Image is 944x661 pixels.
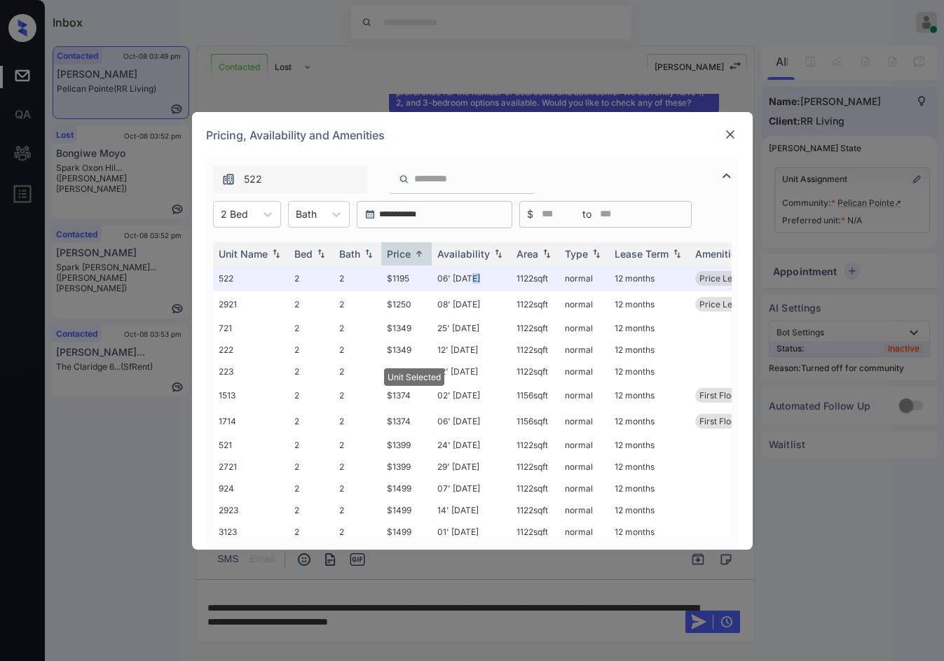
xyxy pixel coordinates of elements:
[559,361,609,382] td: normal
[334,382,381,408] td: 2
[399,173,409,186] img: icon-zuma
[289,499,334,521] td: 2
[609,478,690,499] td: 12 months
[559,317,609,339] td: normal
[289,317,334,339] td: 2
[334,456,381,478] td: 2
[213,478,289,499] td: 924
[432,521,511,543] td: 01' [DATE]
[219,248,268,260] div: Unit Name
[432,339,511,361] td: 12' [DATE]
[289,361,334,382] td: 2
[381,339,432,361] td: $1349
[609,265,690,291] td: 12 months
[381,361,432,382] td: $1349
[609,382,690,408] td: 12 months
[289,408,334,434] td: 2
[609,291,690,317] td: 12 months
[387,248,411,260] div: Price
[289,382,334,408] td: 2
[294,248,313,260] div: Bed
[609,339,690,361] td: 12 months
[334,521,381,543] td: 2
[559,456,609,478] td: normal
[381,434,432,456] td: $1399
[334,265,381,291] td: 2
[269,249,283,258] img: sorting
[432,408,511,434] td: 06' [DATE]
[213,317,289,339] td: 721
[511,408,559,434] td: 1156 sqft
[609,456,690,478] td: 12 months
[339,248,360,260] div: Bath
[609,317,690,339] td: 12 months
[381,291,432,317] td: $1250
[213,361,289,382] td: 223
[334,499,381,521] td: 2
[511,521,559,543] td: 1122 sqft
[559,408,609,434] td: normal
[609,521,690,543] td: 12 months
[289,478,334,499] td: 2
[559,434,609,456] td: normal
[381,265,432,291] td: $1195
[432,382,511,408] td: 02' [DATE]
[213,499,289,521] td: 2923
[511,478,559,499] td: 1122 sqft
[289,456,334,478] td: 2
[432,361,511,382] td: 12' [DATE]
[213,265,289,291] td: 522
[381,382,432,408] td: $1374
[511,291,559,317] td: 1122 sqft
[289,291,334,317] td: 2
[723,127,737,141] img: close
[334,361,381,382] td: 2
[559,521,609,543] td: normal
[609,408,690,434] td: 12 months
[362,249,376,258] img: sorting
[615,248,669,260] div: Lease Term
[381,317,432,339] td: $1349
[213,382,289,408] td: 1513
[314,249,328,258] img: sorting
[381,408,432,434] td: $1374
[334,317,381,339] td: 2
[699,416,739,426] span: First Floor
[334,291,381,317] td: 2
[334,408,381,434] td: 2
[432,456,511,478] td: 29' [DATE]
[432,478,511,499] td: 07' [DATE]
[718,167,735,184] img: icon-zuma
[559,499,609,521] td: normal
[589,249,603,258] img: sorting
[432,499,511,521] td: 14' [DATE]
[559,291,609,317] td: normal
[695,248,742,260] div: Amenities
[511,456,559,478] td: 1122 sqft
[517,248,538,260] div: Area
[213,456,289,478] td: 2721
[289,339,334,361] td: 2
[381,478,432,499] td: $1499
[432,434,511,456] td: 24' [DATE]
[432,265,511,291] td: 06' [DATE]
[511,317,559,339] td: 1122 sqft
[334,434,381,456] td: 2
[511,499,559,521] td: 1122 sqft
[213,408,289,434] td: 1714
[213,434,289,456] td: 521
[221,172,235,186] img: icon-zuma
[511,265,559,291] td: 1122 sqft
[559,478,609,499] td: normal
[213,339,289,361] td: 222
[491,249,505,258] img: sorting
[540,249,554,258] img: sorting
[432,317,511,339] td: 25' [DATE]
[192,112,753,158] div: Pricing, Availability and Amenities
[289,521,334,543] td: 2
[559,382,609,408] td: normal
[244,172,262,187] span: 522
[432,291,511,317] td: 08' [DATE]
[699,273,751,284] span: Price Leader
[609,499,690,521] td: 12 months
